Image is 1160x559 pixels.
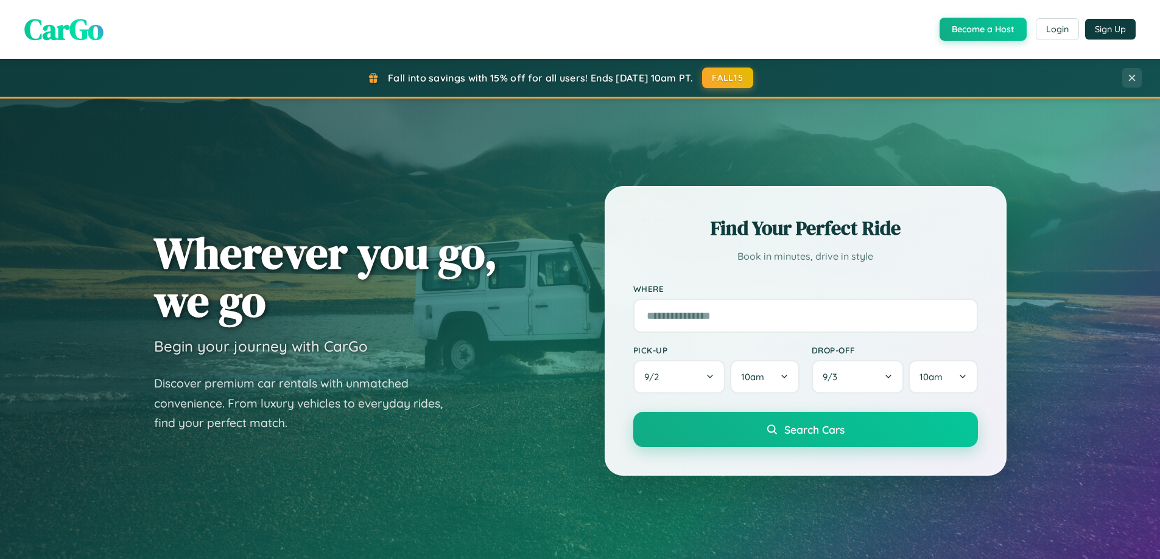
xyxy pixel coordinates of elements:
[24,9,104,49] span: CarGo
[812,360,904,394] button: 9/3
[388,72,693,84] span: Fall into savings with 15% off for all users! Ends [DATE] 10am PT.
[812,345,978,355] label: Drop-off
[909,360,977,394] button: 10am
[741,371,764,383] span: 10am
[823,371,843,383] span: 9 / 3
[940,18,1027,41] button: Become a Host
[633,283,978,294] label: Where
[633,412,978,447] button: Search Cars
[1036,18,1079,40] button: Login
[154,337,368,355] h3: Begin your journey with CarGo
[633,345,800,355] label: Pick-up
[644,371,665,383] span: 9 / 2
[702,68,753,88] button: FALL15
[784,423,845,436] span: Search Cars
[633,215,978,241] h2: Find Your Perfect Ride
[154,229,497,325] h1: Wherever you go, we go
[633,360,726,394] button: 9/2
[919,371,943,383] span: 10am
[154,373,459,433] p: Discover premium car rentals with unmatched convenience. From luxury vehicles to everyday rides, ...
[1085,19,1136,40] button: Sign Up
[730,360,799,394] button: 10am
[633,248,978,265] p: Book in minutes, drive in style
